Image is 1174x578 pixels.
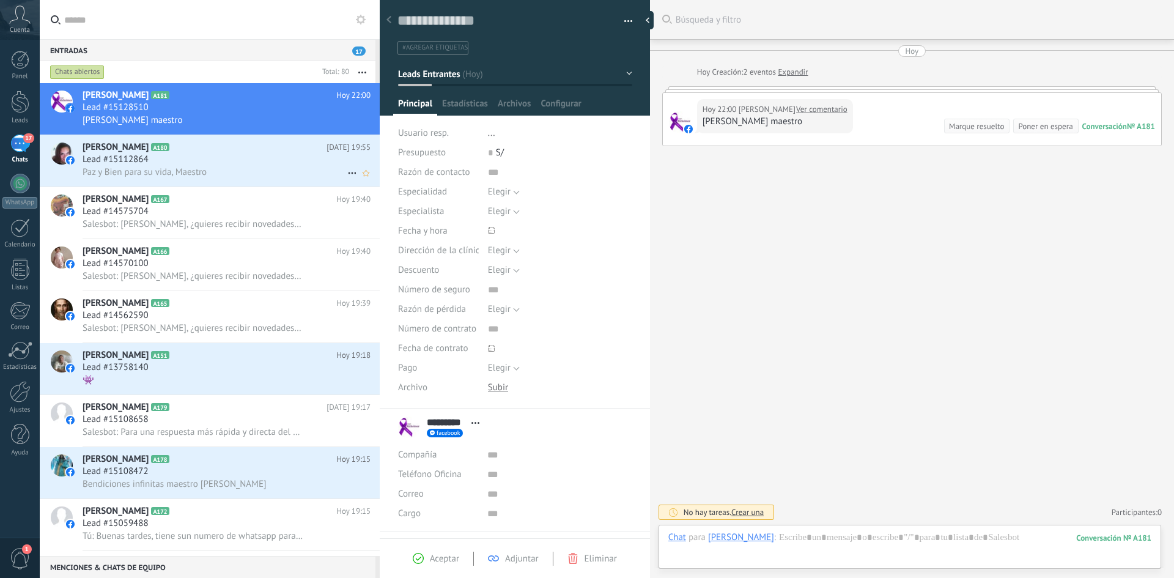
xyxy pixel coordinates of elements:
span: Razón de pérdida [398,305,466,314]
div: Ajustes [2,406,38,414]
div: Leads [2,117,38,125]
span: Cargo [398,509,421,518]
span: Número de seguro [398,285,470,294]
a: avataricon[PERSON_NAME]A179[DATE] 19:17Lead #15108658Salesbot: Para una respuesta más rápida y di... [40,395,380,446]
span: L Velarde [739,103,796,116]
button: Correo [398,484,424,504]
button: Elegir [488,202,520,221]
span: Salesbot: [PERSON_NAME], ¿quieres recibir novedades y promociones de la Escuela Cetim? Déjanos tu... [83,218,303,230]
img: icon [66,312,75,320]
a: Participantes:0 [1112,507,1162,517]
span: [PERSON_NAME] maestro [83,114,182,126]
div: Hoy 22:00 [703,103,739,116]
span: [PERSON_NAME] [83,245,149,258]
span: Lead #15059488 [83,517,149,530]
span: 17 [23,133,34,143]
span: Usuario resp. [398,127,449,139]
span: Hoy 19:18 [336,349,371,361]
img: icon [66,260,75,269]
span: Archivo [398,383,427,392]
span: Hoy 19:39 [336,297,371,309]
div: No hay tareas. [684,507,764,517]
div: Ayuda [2,449,38,457]
img: icon [66,208,75,217]
div: Archivo [398,378,479,398]
span: ... [488,127,495,139]
img: icon [66,364,75,372]
button: Elegir [488,182,520,202]
span: Salesbot: [PERSON_NAME], ¿quieres recibir novedades y promociones de la Escuela Cetim? Déjanos tu... [83,270,303,282]
div: Calendario [2,241,38,249]
span: Teléfono Oficina [398,469,462,480]
span: Salesbot: [PERSON_NAME], ¿quieres recibir novedades y promociones de la Escuela Cetim? Déjanos tu... [83,322,303,334]
img: icon [66,416,75,424]
span: A180 [151,143,169,151]
span: Dirección de la clínica [398,246,484,255]
span: Crear una [731,507,764,517]
div: Fecha y hora [398,221,479,241]
span: 0 [1157,507,1162,517]
span: A167 [151,195,169,203]
div: Compañía [398,445,478,465]
span: A181 [151,91,169,99]
button: Elegir [488,358,520,378]
span: 1 [22,544,32,554]
span: Número de contrato [398,324,476,333]
span: : [774,532,776,544]
span: A172 [151,507,169,515]
span: Fecha de contrato [398,344,468,353]
span: Lead #14575704 [83,206,149,218]
a: avataricon[PERSON_NAME]A167Hoy 19:40Lead #14575704Salesbot: [PERSON_NAME], ¿quieres recibir noved... [40,187,380,239]
div: Marque resuelto [949,120,1004,132]
span: [PERSON_NAME] [83,453,149,465]
div: Descuento [398,261,479,280]
a: avataricon[PERSON_NAME]A178Hoy 19:15Lead #15108472Bendiciones infinitas maestro [PERSON_NAME] [40,447,380,498]
img: icon [66,520,75,528]
span: [PERSON_NAME] [83,141,149,154]
div: Chats [2,156,38,164]
div: Total: 80 [317,66,349,78]
img: facebook-sm.svg [684,125,693,133]
div: Especialidad [398,182,479,202]
a: Ver comentario [796,103,847,116]
div: L Velarde [708,532,774,543]
a: avataricon[PERSON_NAME]A180[DATE] 19:55Lead #15112864Paz y Bien para su vida, Maestro [40,135,380,187]
button: Elegir [488,241,520,261]
span: Elegir [488,245,511,256]
span: Aceptar [430,553,459,565]
span: A151 [151,351,169,359]
span: Tú: Buenas tardes, tiene sun numero de whatsapp para darte la informacion del curso? [83,530,303,542]
img: icon [66,468,75,476]
div: № A181 [1127,121,1155,132]
span: Razón de contacto [398,168,470,177]
span: 👾 [83,374,94,386]
span: para [689,532,706,544]
span: A166 [151,247,169,255]
span: Lead #15108472 [83,465,149,478]
button: Elegir [488,300,520,319]
a: avataricon[PERSON_NAME]A181Hoy 22:00Lead #15128510[PERSON_NAME] maestro [40,83,380,135]
span: Hoy 19:15 [336,453,371,465]
button: Elegir [488,261,520,280]
span: [DATE] 19:55 [327,141,371,154]
div: Creación: [697,66,808,78]
span: [PERSON_NAME] [83,193,149,206]
span: Pago [398,363,417,372]
div: WhatsApp [2,197,37,209]
span: Hoy 19:40 [336,193,371,206]
div: Fecha de contrato [398,339,479,358]
div: Conversación [1082,121,1127,132]
span: Elegir [488,186,511,198]
div: [PERSON_NAME] maestro [703,116,847,128]
div: Listas [2,284,38,292]
div: Poner en espera [1018,120,1072,132]
div: Usuario resp. [398,124,479,143]
span: Lead #15108658 [83,413,149,426]
div: Especialista [398,202,479,221]
span: Elegir [488,362,511,374]
span: 17 [352,46,366,56]
span: [PERSON_NAME] [83,401,149,413]
a: avataricon[PERSON_NAME]A172Hoy 19:15Lead #15059488Tú: Buenas tardes, tiene sun numero de whatsapp... [40,499,380,550]
img: icon [66,104,75,113]
a: avataricon[PERSON_NAME]A151Hoy 19:18Lead #13758140👾 [40,343,380,395]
